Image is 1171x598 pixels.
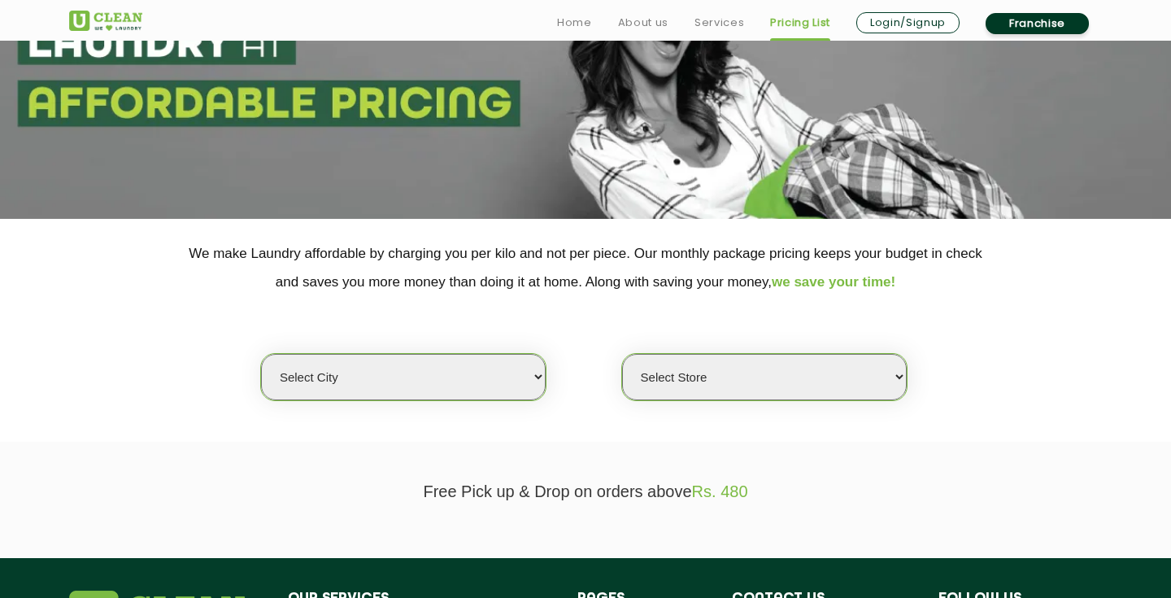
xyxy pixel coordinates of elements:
img: UClean Laundry and Dry Cleaning [69,11,142,31]
span: we save your time! [772,274,895,290]
a: Login/Signup [856,12,960,33]
a: Services [694,13,744,33]
p: We make Laundry affordable by charging you per kilo and not per piece. Our monthly package pricin... [69,239,1102,296]
a: Pricing List [770,13,830,33]
p: Free Pick up & Drop on orders above [69,482,1102,501]
a: About us [618,13,668,33]
span: Rs. 480 [692,482,748,500]
a: Franchise [986,13,1089,34]
a: Home [557,13,592,33]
